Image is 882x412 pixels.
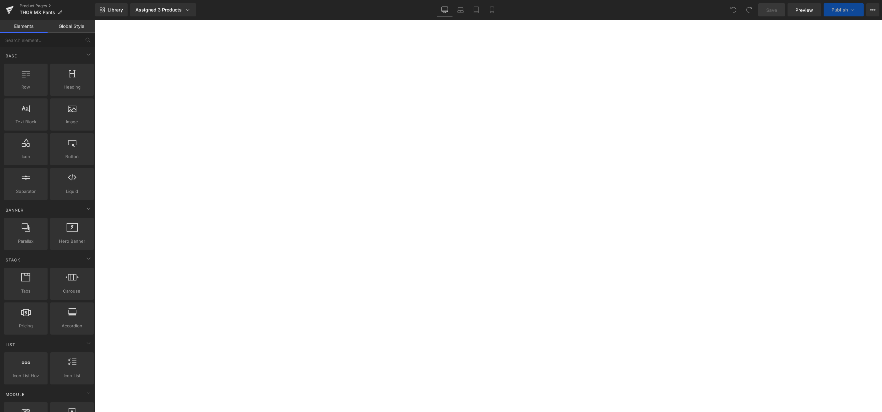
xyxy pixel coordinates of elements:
span: Library [108,7,123,13]
a: New Library [95,3,128,16]
span: Icon [6,153,46,160]
span: Hero Banner [52,238,92,245]
span: Publish [831,7,848,12]
span: Stack [5,257,21,263]
button: Redo [743,3,756,16]
span: Heading [52,84,92,91]
button: Undo [727,3,740,16]
span: Accordion [52,322,92,329]
span: THOR MX Pants [20,10,55,15]
span: Carousel [52,288,92,295]
span: Module [5,391,25,398]
a: Global Style [48,20,95,33]
button: Publish [824,3,864,16]
span: List [5,341,16,348]
span: Row [6,84,46,91]
span: Separator [6,188,46,195]
button: More [866,3,879,16]
span: Preview [795,7,813,13]
span: Text Block [6,118,46,125]
span: Icon List [52,372,92,379]
span: Pricing [6,322,46,329]
a: Product Pages [20,3,95,9]
a: Preview [788,3,821,16]
a: Laptop [453,3,468,16]
a: Tablet [468,3,484,16]
a: Desktop [437,3,453,16]
div: Assigned 3 Products [135,7,191,13]
span: Tabs [6,288,46,295]
a: Mobile [484,3,500,16]
span: Banner [5,207,24,213]
span: Button [52,153,92,160]
span: Image [52,118,92,125]
span: Base [5,53,18,59]
span: Save [766,7,777,13]
span: Icon List Hoz [6,372,46,379]
span: Parallax [6,238,46,245]
span: Liquid [52,188,92,195]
